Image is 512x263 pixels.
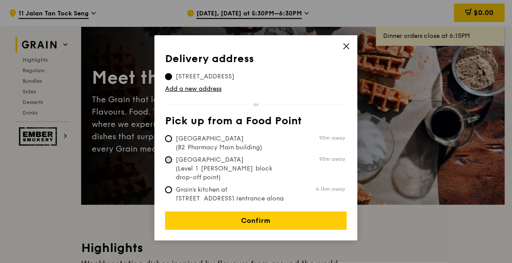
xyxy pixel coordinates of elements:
span: 4.1km away [316,185,345,193]
span: Grain's kitchen at [STREET_ADDRESS] (entrance along [PERSON_NAME][GEOGRAPHIC_DATA]) [165,185,297,221]
span: [GEOGRAPHIC_DATA] (B2 Pharmacy Main building) [165,134,297,152]
a: Add a new address [165,85,347,93]
th: Delivery address [165,53,347,69]
th: Pick up from a Food Point [165,115,347,131]
span: [GEOGRAPHIC_DATA] (Level 1 [PERSON_NAME] block drop-off point) [165,156,297,182]
span: [STREET_ADDRESS] [165,72,245,81]
input: Grain's kitchen at [STREET_ADDRESS] (entrance along [PERSON_NAME][GEOGRAPHIC_DATA])4.1km away [165,186,172,193]
span: 95m away [319,134,345,141]
input: [STREET_ADDRESS] [165,73,172,80]
a: Confirm [165,211,347,230]
input: [GEOGRAPHIC_DATA] (Level 1 [PERSON_NAME] block drop-off point)95m away [165,156,172,163]
span: 95m away [319,156,345,163]
input: [GEOGRAPHIC_DATA] (B2 Pharmacy Main building)95m away [165,135,172,142]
